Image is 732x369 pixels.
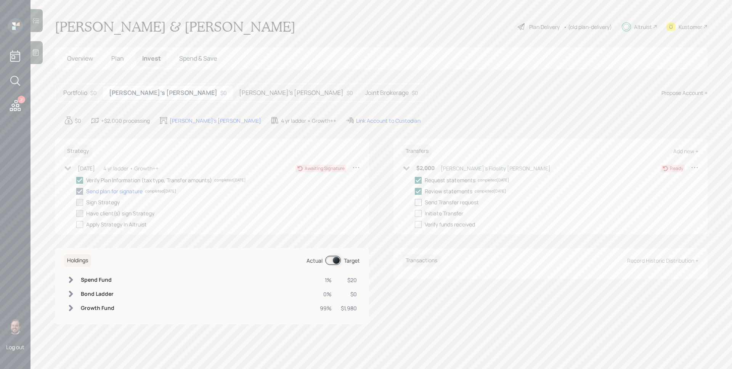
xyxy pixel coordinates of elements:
div: Send plan for signature [86,187,143,195]
span: Spend & Save [179,54,217,63]
div: $0 [75,117,81,125]
div: 99% [320,304,332,312]
h6: Transfers [403,145,432,157]
div: 1% [320,276,332,284]
div: Propose Account + [661,89,708,97]
h6: Bond Ladder [81,291,114,297]
div: Verify Plan Information (tax type, Transfer amounts) [86,176,212,184]
div: $20 [341,276,357,284]
div: Ready [670,165,683,172]
div: +$2,000 processing [101,117,150,125]
div: completed [DATE] [478,177,509,183]
h5: [PERSON_NAME]'s [PERSON_NAME] [239,89,344,96]
div: Kustomer [679,23,702,31]
div: [PERSON_NAME]'s [PERSON_NAME] [170,117,261,125]
div: $0 [347,89,353,97]
h1: [PERSON_NAME] & [PERSON_NAME] [55,18,295,35]
div: Add new + [673,148,698,155]
div: Review statements [425,187,472,195]
div: 4 yr ladder • Growth++ [281,117,336,125]
div: Awaiting Signature [305,165,345,172]
div: $0 [341,290,357,298]
h6: Transactions [403,254,440,267]
div: 2 [18,96,25,103]
div: Sign Strategy [86,198,120,206]
div: Actual [307,257,323,265]
div: Verify funds received [425,220,475,228]
img: james-distasi-headshot.png [8,319,23,334]
div: completed [DATE] [475,188,506,194]
div: [PERSON_NAME]'s Fidelity [PERSON_NAME] [441,164,551,172]
span: Overview [67,54,93,63]
h5: Portfolio [63,89,87,96]
div: [DATE] [78,164,95,172]
div: Apply Strategy In Altruist [86,220,147,228]
h5: [PERSON_NAME]'s [PERSON_NAME] [109,89,217,96]
span: Plan [111,54,124,63]
div: Altruist [634,23,652,31]
div: completed [DATE] [214,177,246,183]
h6: Strategy [64,145,92,157]
div: Have client(s) sign Strategy [86,209,154,217]
div: completed [DATE] [145,188,176,194]
div: Target [344,257,360,265]
div: Plan Delivery [529,23,560,31]
div: Record Historic Distribution + [627,257,698,264]
div: 0% [320,290,332,298]
div: Send Transfer request [425,198,479,206]
div: • (old plan-delivery) [563,23,612,31]
h6: Growth Fund [81,305,114,311]
div: $1,980 [341,304,357,312]
div: $0 [412,89,418,97]
div: $0 [220,89,227,97]
h6: $2,000 [416,165,435,172]
h6: Holdings [64,254,91,267]
span: Invest [142,54,161,63]
h6: Spend Fund [81,277,114,283]
div: $0 [90,89,97,97]
div: Initiate Transfer [425,209,463,217]
h5: Joint Brokerage [365,89,409,96]
div: Request statements [425,176,475,184]
div: Log out [6,343,24,351]
div: 4 yr ladder • Growth++ [103,164,159,172]
div: Link Account to Custodian [356,117,421,125]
